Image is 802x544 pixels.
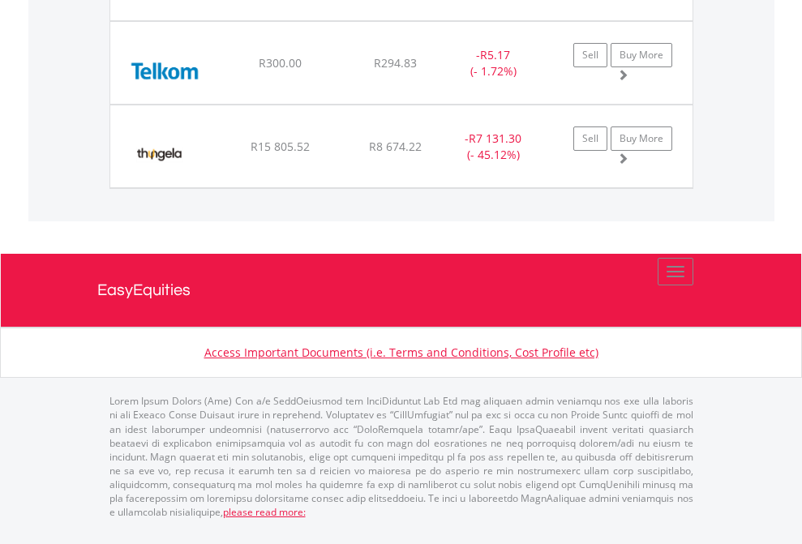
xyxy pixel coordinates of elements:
a: please read more: [223,505,306,519]
span: R7 131.30 [469,131,521,146]
span: R5.17 [480,47,510,62]
span: R294.83 [374,55,417,71]
a: Buy More [611,43,672,67]
span: R8 674.22 [369,139,422,154]
a: EasyEquities [97,254,706,327]
a: Buy More [611,126,672,151]
div: - (- 45.12%) [443,131,544,163]
span: R300.00 [259,55,302,71]
img: EQU.ZA.TGA.png [118,126,200,183]
a: Access Important Documents (i.e. Terms and Conditions, Cost Profile etc) [204,345,598,360]
img: EQU.ZA.TKG.png [118,42,212,100]
div: - (- 1.72%) [443,47,544,79]
a: Sell [573,43,607,67]
span: R15 805.52 [251,139,310,154]
a: Sell [573,126,607,151]
p: Lorem Ipsum Dolors (Ame) Con a/e SeddOeiusmod tem InciDiduntut Lab Etd mag aliquaen admin veniamq... [109,394,693,519]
